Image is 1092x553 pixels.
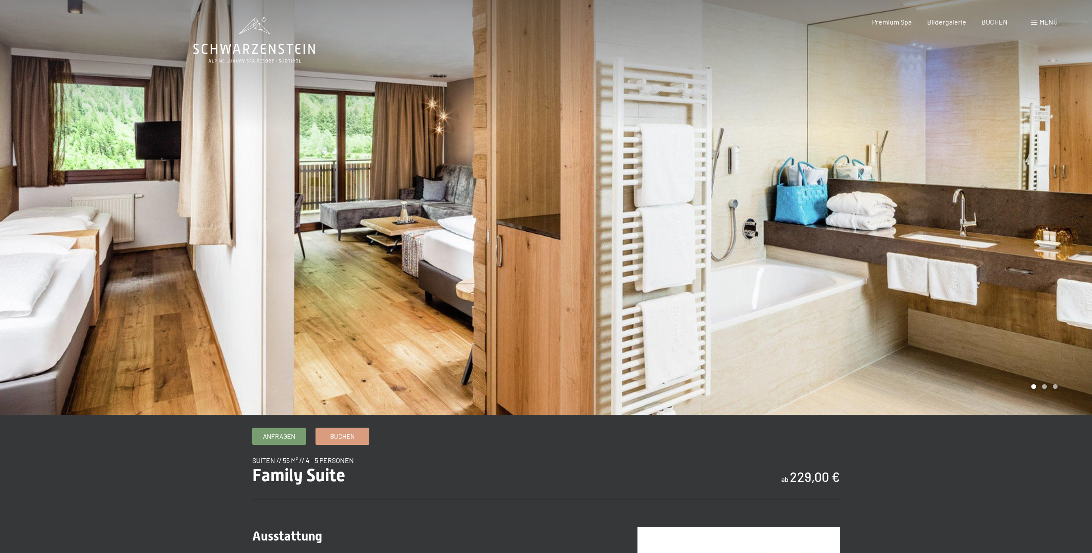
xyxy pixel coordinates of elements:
[781,475,789,483] span: ab
[1039,18,1058,26] span: Menü
[252,528,322,544] span: Ausstattung
[927,18,966,26] a: Bildergalerie
[316,428,369,444] a: Buchen
[252,465,345,485] span: Family Suite
[252,456,354,464] span: Suiten // 55 m² // 4 - 5 Personen
[872,18,912,26] a: Premium Spa
[790,469,840,485] b: 229,00 €
[981,18,1008,26] a: BUCHEN
[330,432,355,441] span: Buchen
[253,428,306,444] a: Anfragen
[263,432,295,441] span: Anfragen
